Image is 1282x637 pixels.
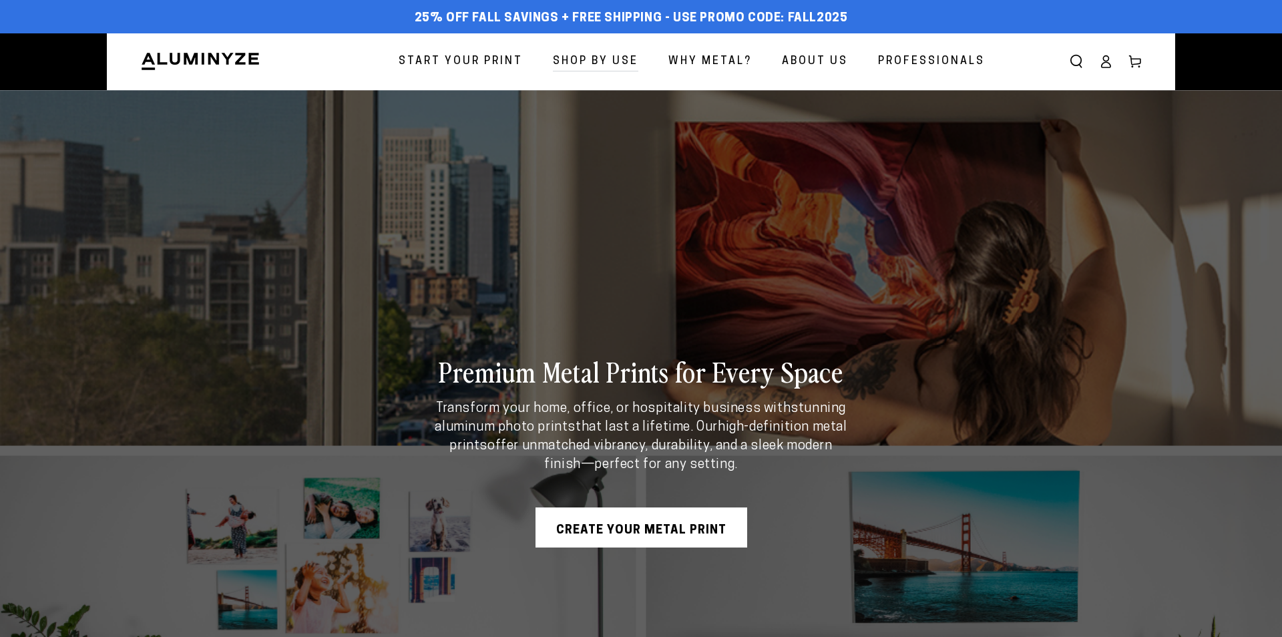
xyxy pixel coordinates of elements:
span: Why Metal? [668,52,752,71]
summary: Search our site [1062,47,1091,76]
a: About Us [772,44,858,79]
img: Aluminyze [140,51,260,71]
span: About Us [782,52,848,71]
span: Start Your Print [399,52,523,71]
a: Start Your Print [389,44,533,79]
a: Shop By Use [543,44,648,79]
strong: high-definition metal prints [449,421,847,453]
p: Transform your home, office, or hospitality business with that last a lifetime. Our offer unmatch... [431,399,851,474]
a: Professionals [868,44,995,79]
strong: stunning aluminum photo prints [435,402,846,434]
h2: Premium Metal Prints for Every Space [431,354,851,389]
span: Shop By Use [553,52,638,71]
a: CREATE YOUR METAL PRINT [536,507,747,548]
a: Why Metal? [658,44,762,79]
span: 25% off FALL Savings + Free Shipping - Use Promo Code: FALL2025 [415,11,848,26]
span: Professionals [878,52,985,71]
